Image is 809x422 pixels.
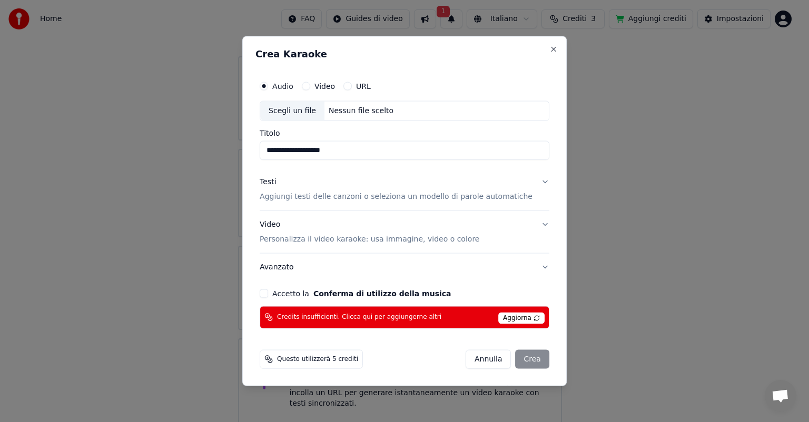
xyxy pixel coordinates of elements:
[272,83,293,90] label: Audio
[260,253,549,280] button: Avanzato
[314,83,335,90] label: Video
[255,49,554,59] h2: Crea Karaoke
[260,211,549,253] button: VideoPersonalizza il video karaoke: usa immagine, video o colore
[277,355,358,363] span: Questo utilizzerà 5 crediti
[260,177,276,187] div: Testi
[260,219,479,245] div: Video
[466,349,511,368] button: Annulla
[260,234,479,244] p: Personalizza il video karaoke: usa immagine, video o colore
[277,313,441,321] span: Credits insufficienti. Clicca qui per aggiungerne altri
[260,168,549,210] button: TestiAggiungi testi delle canzoni o seleziona un modello di parole automatiche
[356,83,371,90] label: URL
[272,289,451,297] label: Accetto la
[313,289,451,297] button: Accetto la
[498,312,545,324] span: Aggiorna
[260,102,324,120] div: Scegli un file
[260,129,549,137] label: Titolo
[260,192,532,202] p: Aggiungi testi delle canzoni o seleziona un modello di parole automatiche
[324,106,398,116] div: Nessun file scelto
